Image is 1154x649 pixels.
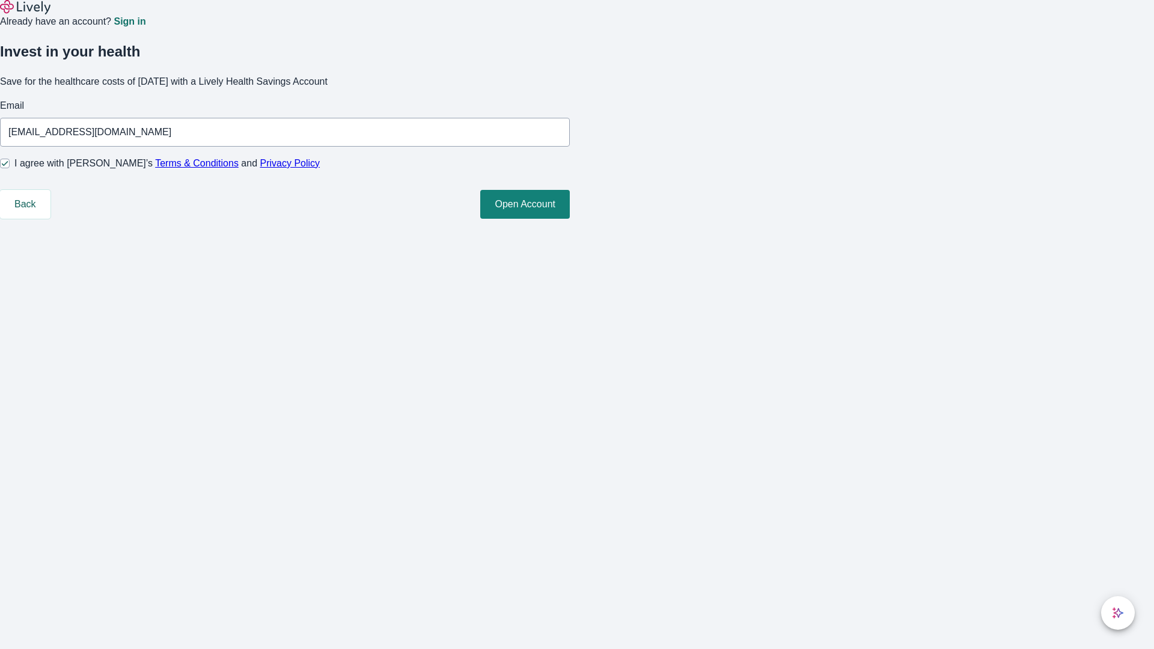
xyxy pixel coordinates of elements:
svg: Lively AI Assistant [1112,607,1124,619]
a: Terms & Conditions [155,158,239,168]
span: I agree with [PERSON_NAME]’s and [14,156,320,171]
button: chat [1101,596,1135,630]
button: Open Account [480,190,570,219]
a: Privacy Policy [260,158,320,168]
a: Sign in [114,17,145,26]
